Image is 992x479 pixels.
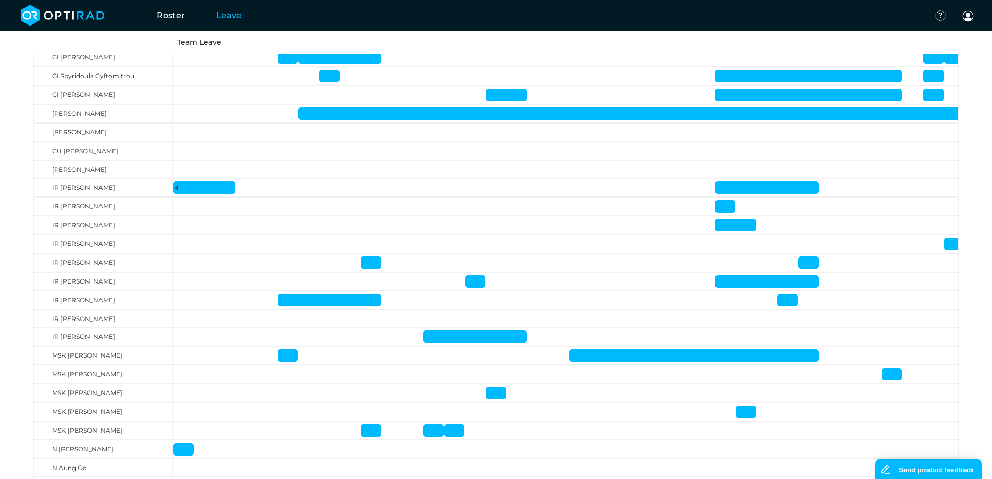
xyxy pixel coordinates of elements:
span: GI [PERSON_NAME] [52,91,115,99]
span: MSK [PERSON_NAME] [52,408,122,415]
span: [PERSON_NAME] [52,166,107,174]
span: IR [PERSON_NAME] [52,333,115,340]
span: MSK [PERSON_NAME] [52,351,122,359]
span: IR [PERSON_NAME] [52,259,115,266]
span: MSK [PERSON_NAME] [52,389,122,397]
span: [PERSON_NAME] [52,109,107,117]
span: IR [PERSON_NAME] [52,221,115,229]
span: IR [PERSON_NAME] [52,277,115,285]
span: N [PERSON_NAME] [52,445,114,453]
span: IR [PERSON_NAME] [52,202,115,210]
a: Team Leave [177,38,221,47]
span: N Aung Oo [52,464,87,472]
span: IR [PERSON_NAME] [52,183,115,191]
span: IR [PERSON_NAME] [52,240,115,248]
span: MSK [PERSON_NAME] [52,370,122,378]
span: IR [PERSON_NAME] [52,296,115,304]
span: GU [PERSON_NAME] [52,147,118,155]
span: [PERSON_NAME] [52,128,107,136]
span: MSK [PERSON_NAME] [52,426,122,434]
span: GI Spyridoula Gyftomitrou [52,72,134,80]
img: brand-opti-rad-logos-blue-and-white-d2f68631ba2948856bd03f2d395fb146ddc8fb01b4b6e9315ea85fa773367... [21,5,105,26]
span: GI [PERSON_NAME] [52,53,115,61]
span: IR [PERSON_NAME] [52,315,115,323]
